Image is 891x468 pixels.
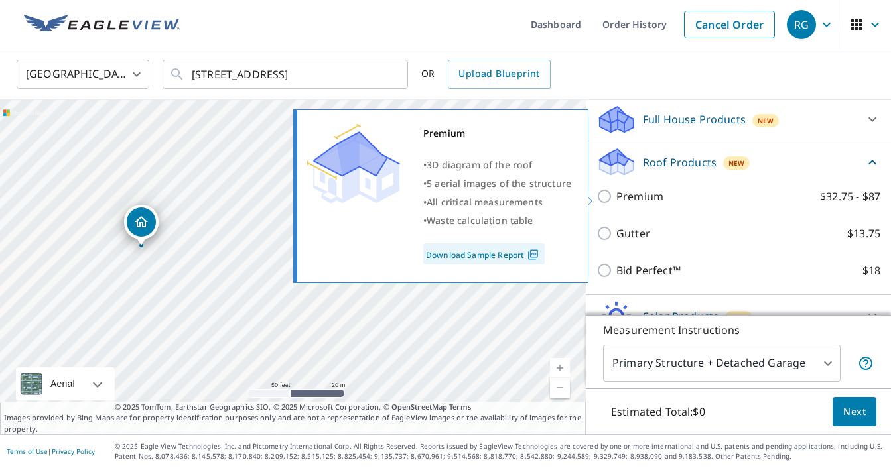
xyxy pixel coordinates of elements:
div: Aerial [46,367,79,400]
a: Terms of Use [7,447,48,456]
p: Gutter [616,225,650,241]
button: Next [833,397,876,427]
a: Privacy Policy [52,447,95,456]
span: 3D diagram of the roof [427,158,532,171]
input: Search by address or latitude-longitude [192,56,381,93]
a: Upload Blueprint [448,60,550,89]
img: Pdf Icon [524,249,542,261]
p: Bid Perfect™ [616,263,681,278]
a: Download Sample Report [423,243,545,264]
div: Dropped pin, building 1, Residential property, 6129 Rehobeth Rd Waxhaw, NC 28173 [124,205,159,246]
a: OpenStreetMap [391,402,447,412]
span: 5 aerial images of the structure [427,177,571,190]
div: Aerial [16,367,115,400]
p: Measurement Instructions [603,322,874,338]
div: Solar ProductsNew [596,300,880,332]
span: © 2025 TomTom, Earthstar Geographics SIO, © 2025 Microsoft Corporation, © [115,402,471,413]
p: Estimated Total: $0 [600,397,716,426]
span: Next [843,404,866,420]
a: Terms [449,402,471,412]
span: Upload Blueprint [458,66,539,82]
p: $13.75 [847,225,880,241]
a: Current Level 19, Zoom Out [550,378,570,398]
p: | [7,447,95,455]
a: Current Level 19, Zoom In [550,358,570,378]
div: • [423,211,571,230]
div: RG [787,10,816,39]
p: $18 [862,263,880,278]
span: All critical measurements [427,196,543,208]
a: Cancel Order [684,11,775,38]
p: Full House Products [643,111,746,127]
div: • [423,174,571,193]
p: © 2025 Eagle View Technologies, Inc. and Pictometry International Corp. All Rights Reserved. Repo... [115,441,884,461]
p: Roof Products [643,154,717,170]
span: Your report will include the primary structure and a detached garage if one exists. [858,355,874,371]
span: Waste calculation table [427,214,533,227]
p: Solar Products [643,308,719,324]
span: New [728,158,744,168]
div: Roof ProductsNew [596,146,880,178]
div: Primary Structure + Detached Garage [603,345,841,382]
div: Full House ProductsNew [596,103,880,135]
span: New [730,312,746,323]
div: Premium [423,124,571,143]
span: New [758,115,774,126]
div: • [423,193,571,211]
p: Premium [616,188,663,204]
img: Premium [307,124,400,204]
div: • [423,156,571,174]
div: OR [421,60,551,89]
p: $32.75 - $87 [820,188,880,204]
div: [GEOGRAPHIC_DATA] [17,56,149,93]
img: EV Logo [24,15,180,34]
